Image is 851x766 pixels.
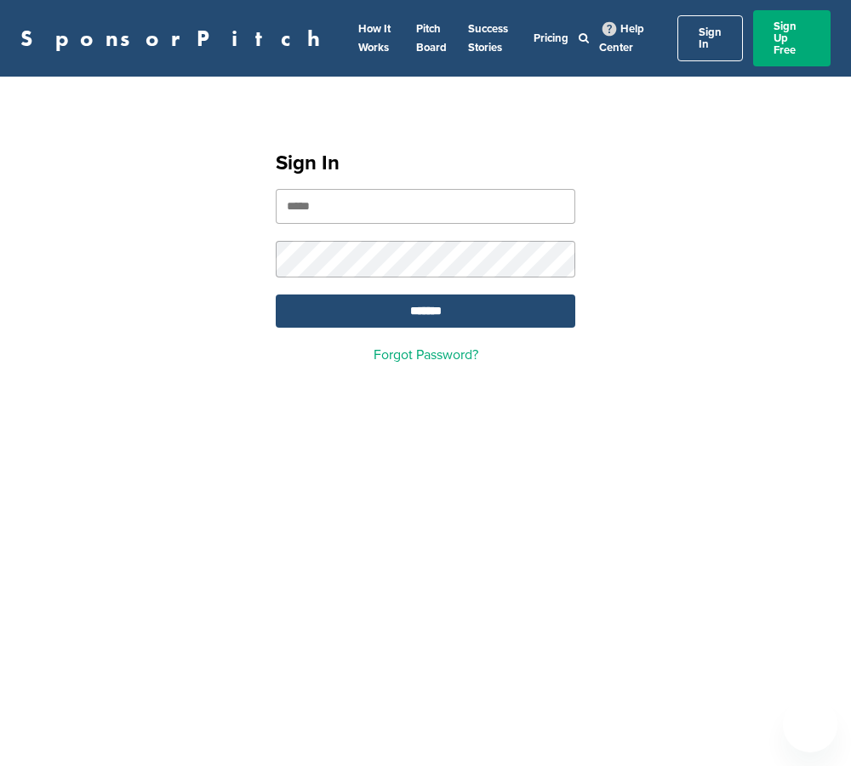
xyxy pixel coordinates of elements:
h1: Sign In [276,148,575,179]
a: Help Center [599,19,644,58]
a: Sign In [677,15,743,61]
a: Pitch Board [416,22,447,54]
a: Success Stories [468,22,508,54]
a: Forgot Password? [374,346,478,363]
a: Pricing [534,31,568,45]
a: SponsorPitch [20,27,331,49]
a: Sign Up Free [753,10,831,66]
iframe: Button to launch messaging window [783,698,837,752]
a: How It Works [358,22,391,54]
